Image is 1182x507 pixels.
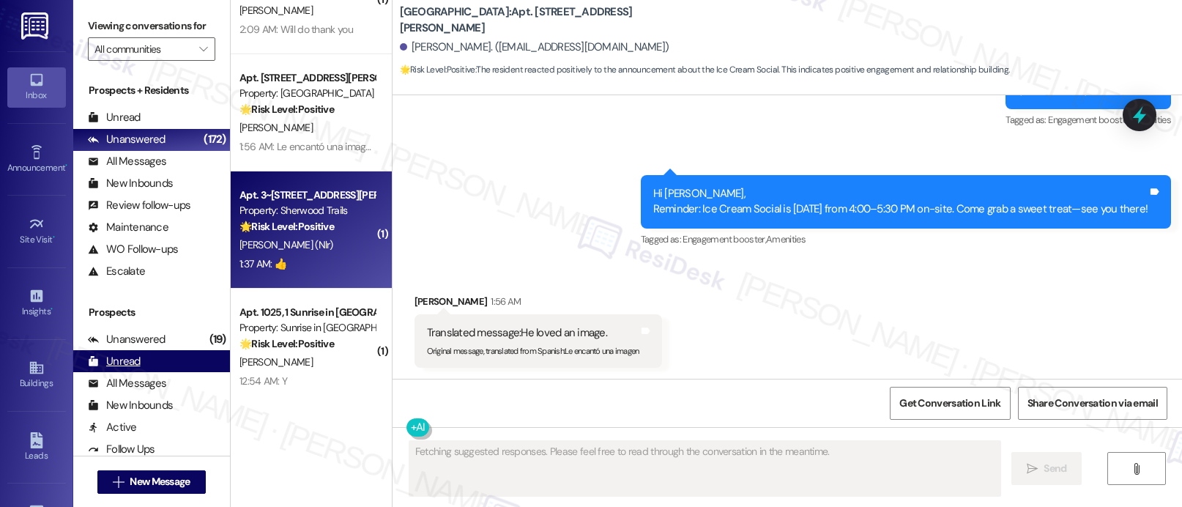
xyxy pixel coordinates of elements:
b: [GEOGRAPHIC_DATA]: Apt. [STREET_ADDRESS][PERSON_NAME] [400,4,693,36]
button: Send [1011,452,1082,485]
div: Apt. 1025, 1 Sunrise in [GEOGRAPHIC_DATA] [239,305,375,320]
span: • [53,232,55,243]
span: [PERSON_NAME] [239,355,313,369]
textarea: Fetching suggested responses. Please feel free to read through the conversation in the meantime. [409,441,1000,496]
div: Unanswered [88,332,166,347]
strong: 🌟 Risk Level: Positive [400,64,475,75]
span: Engagement booster , [683,233,766,245]
div: (19) [206,328,230,351]
label: Viewing conversations for [88,15,215,37]
div: New Inbounds [88,176,173,191]
input: All communities [94,37,192,61]
div: Follow Ups [88,442,155,457]
div: Unanswered [88,132,166,147]
span: Amenities [766,233,806,245]
div: Property: Sunrise in [GEOGRAPHIC_DATA] [239,320,375,336]
div: 2:09 AM: Will do thank you [239,23,353,36]
div: Tagged as: [641,229,1172,250]
a: Buildings [7,355,66,395]
span: Send [1044,461,1066,476]
strong: 🌟 Risk Level: Positive [239,337,334,350]
div: All Messages [88,154,166,169]
div: Unread [88,110,141,125]
div: Maintenance [88,220,168,235]
div: 1:56 AM [487,294,521,309]
i:  [1131,463,1142,475]
div: Escalate [88,264,145,279]
img: ResiDesk Logo [21,12,51,40]
div: 1:37 AM: 👍 [239,257,286,270]
a: Leads [7,428,66,467]
span: Engagement booster , [1048,114,1131,126]
span: • [51,304,53,314]
div: Apt. 3~[STREET_ADDRESS][PERSON_NAME] [239,188,375,203]
div: Prospects + Residents [73,83,230,98]
div: Unread [88,354,141,369]
span: [PERSON_NAME] (Nlr) [239,238,333,251]
i:  [113,476,124,488]
i:  [1027,463,1038,475]
strong: 🌟 Risk Level: Positive [239,220,334,233]
div: Active [88,420,137,435]
span: • [65,160,67,171]
div: Review follow-ups [88,198,190,213]
strong: 🌟 Risk Level: Positive [239,103,334,116]
div: Property: Sherwood Trails [239,203,375,218]
div: All Messages [88,376,166,391]
button: Share Conversation via email [1018,387,1167,420]
div: Property: [GEOGRAPHIC_DATA] [239,86,375,101]
div: 12:54 AM: Y [239,374,287,388]
div: [PERSON_NAME]. ([EMAIL_ADDRESS][DOMAIN_NAME]) [400,40,669,55]
div: 1:56 AM: Le encantó una imagen [239,140,376,153]
span: [PERSON_NAME] [239,4,313,17]
span: New Message [130,474,190,489]
a: Inbox [7,67,66,107]
div: Translated message: He loved an image. [427,325,639,341]
div: Tagged as: [1006,109,1171,130]
i:  [199,43,207,55]
span: Share Conversation via email [1027,396,1158,411]
button: New Message [97,470,206,494]
span: [PERSON_NAME] [239,121,313,134]
div: New Inbounds [88,398,173,413]
div: [PERSON_NAME] [415,294,663,314]
div: Hi [PERSON_NAME], Reminder: Ice Cream Social is [DATE] from 4:00–5:30 PM on-site. Come grab a swe... [653,186,1148,218]
div: (172) [200,128,229,151]
button: Get Conversation Link [890,387,1010,420]
div: Apt. [STREET_ADDRESS][PERSON_NAME] [239,70,375,86]
div: Prospects [73,305,230,320]
sub: Original message, translated from Spanish : Le encantó una imagen [427,346,639,356]
span: : The resident reacted positively to the announcement about the Ice Cream Social. This indicates ... [400,62,1010,78]
div: WO Follow-ups [88,242,178,257]
a: Site Visit • [7,212,66,251]
span: Get Conversation Link [899,396,1000,411]
a: Insights • [7,284,66,323]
